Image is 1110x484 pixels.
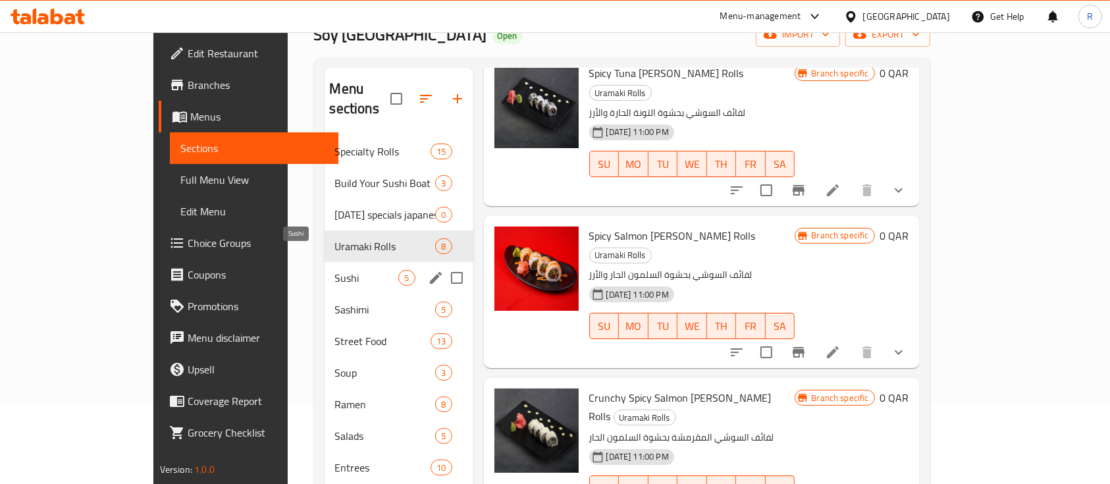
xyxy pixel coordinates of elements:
[188,267,329,282] span: Coupons
[756,22,840,47] button: import
[188,330,329,346] span: Menu disclaimer
[766,313,795,339] button: SA
[436,177,451,190] span: 3
[435,428,452,444] div: items
[589,388,772,426] span: Crunchy Spicy Salmon [PERSON_NAME] Rolls
[806,229,874,242] span: Branch specific
[863,9,950,24] div: [GEOGRAPHIC_DATA]
[435,365,452,381] div: items
[891,182,907,198] svg: Show Choices
[683,155,702,174] span: WE
[159,322,339,354] a: Menu disclaimer
[383,85,410,113] span: Select all sections
[589,105,795,121] p: لفائف السوشي بحشوة التونة الحارة والأرز
[188,393,329,409] span: Coverage Report
[771,155,790,174] span: SA
[741,317,760,336] span: FR
[712,155,731,174] span: TH
[783,336,814,368] button: Branch-specific-item
[492,30,523,41] span: Open
[436,304,451,316] span: 5
[335,396,436,412] span: Ramen
[494,64,579,148] img: Spicy Tuna Ura Maki Rolls
[753,176,780,204] span: Select to update
[683,317,702,336] span: WE
[589,267,795,283] p: لفائف السوشي بحشوة السلمون الحار والأرز
[325,389,473,420] div: Ramen8
[494,389,579,473] img: Crunchy Spicy Salmon Ura Maki Rolls
[325,357,473,389] div: Soup3
[188,77,329,93] span: Branches
[825,344,841,360] a: Edit menu item
[325,420,473,452] div: Salads5
[335,428,436,444] span: Salads
[601,126,674,138] span: [DATE] 11:00 PM
[170,196,339,227] a: Edit Menu
[426,268,446,288] button: edit
[160,461,192,478] span: Version:
[677,151,707,177] button: WE
[436,430,451,443] span: 5
[435,175,452,191] div: items
[188,45,329,61] span: Edit Restaurant
[335,302,436,317] div: Sashimi
[442,83,473,115] button: Add section
[314,20,487,49] span: Soy [GEOGRAPHIC_DATA]
[880,64,909,82] h6: 0 QAR
[335,333,431,349] span: Street Food
[398,270,415,286] div: items
[335,238,436,254] div: Uramaki Rolls
[806,67,874,80] span: Branch specific
[335,270,399,286] span: Sushi
[325,262,473,294] div: Sushi5edit
[736,313,766,339] button: FR
[883,336,914,368] button: show more
[589,63,744,83] span: Spicy Tuna [PERSON_NAME] Rolls
[159,227,339,259] a: Choice Groups
[614,410,675,425] span: Uramaki Rolls
[335,365,436,381] span: Soup
[436,209,451,221] span: 0
[648,151,678,177] button: TU
[880,227,909,245] h6: 0 QAR
[654,155,673,174] span: TU
[180,172,329,188] span: Full Menu View
[851,175,883,206] button: delete
[753,338,780,366] span: Select to update
[720,9,801,24] div: Menu-management
[159,354,339,385] a: Upsell
[325,230,473,262] div: Uramaki Rolls8
[648,313,678,339] button: TU
[335,144,431,159] div: Specialty Rolls
[619,151,648,177] button: MO
[170,164,339,196] a: Full Menu View
[589,313,619,339] button: SU
[159,259,339,290] a: Coupons
[851,336,883,368] button: delete
[431,146,451,158] span: 15
[159,101,339,132] a: Menus
[330,79,390,119] h2: Menu sections
[335,175,436,191] span: Build Your Sushi Boat
[410,83,442,115] span: Sort sections
[771,317,790,336] span: SA
[712,317,731,336] span: TH
[195,461,215,478] span: 1.0.0
[188,298,329,314] span: Promotions
[721,336,753,368] button: sort-choices
[595,317,614,336] span: SU
[159,69,339,101] a: Branches
[335,207,436,223] div: Ramadan specials japanese feast for two
[325,452,473,483] div: Entrees10
[431,460,452,475] div: items
[590,86,651,101] span: Uramaki Rolls
[601,450,674,463] span: [DATE] 11:00 PM
[188,425,329,441] span: Grocery Checklist
[159,385,339,417] a: Coverage Report
[589,85,652,101] div: Uramaki Rolls
[619,313,648,339] button: MO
